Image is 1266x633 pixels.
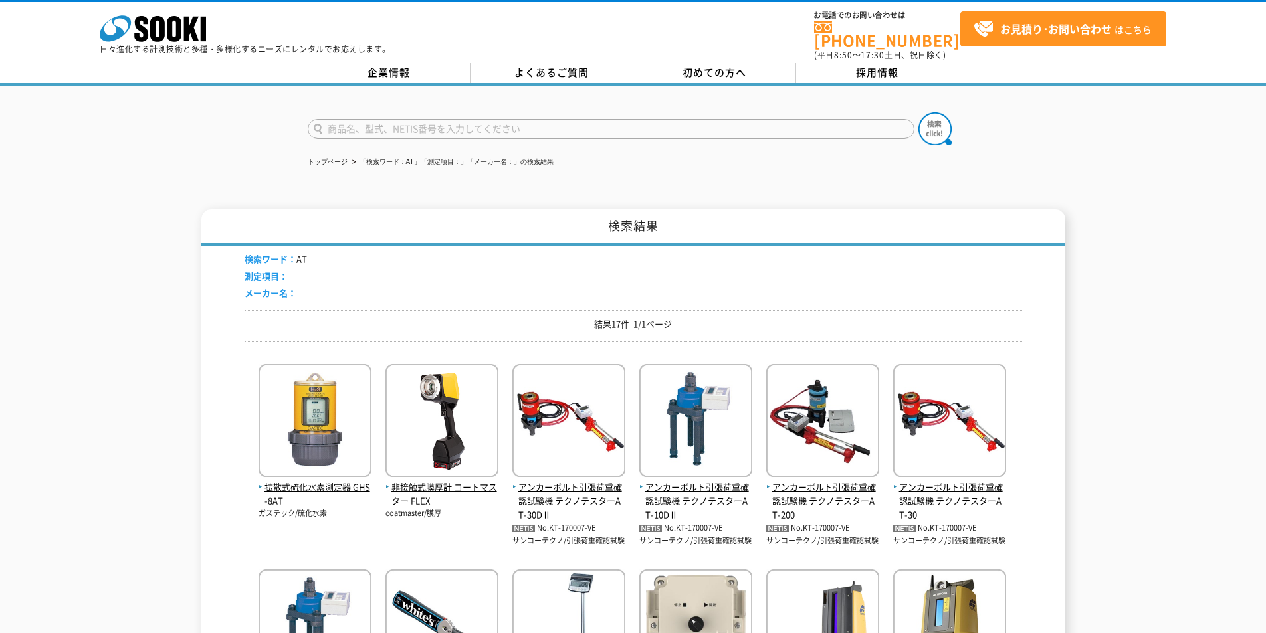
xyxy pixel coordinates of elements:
[834,49,853,61] span: 8:50
[893,521,1006,535] p: No.KT-170007-VE
[259,466,371,507] a: 拡散式硫化水素測定器 GHS-8AT
[245,252,296,265] span: 検索ワード：
[512,364,625,480] img: テクノテスターAT-30DⅡ
[259,508,371,519] p: ガステック/硫化水素
[100,45,391,53] p: 日々進化する計測技術と多種・多様化するニーズにレンタルでお応えします。
[385,466,498,507] a: 非接触式膜厚計 コートマスター FLEX
[683,65,746,80] span: 初めての方へ
[814,49,946,61] span: (平日 ～ 土日、祝日除く)
[308,158,348,165] a: トップページ
[960,11,1166,46] a: お見積り･お問い合わせはこちら
[350,155,554,169] li: 「検索ワード：AT」「測定項目：」「メーカー名：」の検索結果
[512,480,625,521] span: アンカーボルト引張荷重確認試験機 テクノテスターAT-30DⅡ
[308,119,914,139] input: 商品名、型式、NETIS番号を入力してください
[385,480,498,508] span: 非接触式膜厚計 コートマスター FLEX
[893,466,1006,521] a: アンカーボルト引張荷重確認試験機 テクノテスターAT-30
[245,286,296,299] span: メーカー名：
[471,63,633,83] a: よくあるご質問
[245,270,288,282] span: 測定項目：
[385,508,498,519] p: coatmaster/膜厚
[918,112,952,145] img: btn_search.png
[308,63,471,83] a: 企業情報
[639,521,752,535] p: No.KT-170007-VE
[245,252,307,266] li: AT
[861,49,885,61] span: 17:30
[814,11,960,19] span: お電話でのお問い合わせは
[259,364,371,480] img: GHS-8AT
[512,466,625,521] a: アンカーボルト引張荷重確認試験機 テクノテスターAT-30DⅡ
[633,63,796,83] a: 初めての方へ
[1000,21,1112,37] strong: お見積り･お問い合わせ
[385,364,498,480] img: FLEX
[639,364,752,480] img: テクノテスターAT-10DⅡ
[796,63,959,83] a: 採用情報
[893,480,1006,521] span: アンカーボルト引張荷重確認試験機 テクノテスターAT-30
[512,521,625,535] p: No.KT-170007-VE
[766,535,879,547] p: サンコーテクノ/引張荷重確認試験
[974,19,1152,39] span: はこちら
[766,521,879,535] p: No.KT-170007-VE
[766,466,879,521] a: アンカーボルト引張荷重確認試験機 テクノテスターAT-200
[766,364,879,480] img: テクノテスターAT-200
[201,209,1065,246] h1: 検索結果
[893,364,1006,480] img: テクノテスターAT-30
[639,480,752,521] span: アンカーボルト引張荷重確認試験機 テクノテスターAT-10DⅡ
[814,21,960,48] a: [PHONE_NUMBER]
[766,480,879,521] span: アンカーボルト引張荷重確認試験機 テクノテスターAT-200
[639,466,752,521] a: アンカーボルト引張荷重確認試験機 テクノテスターAT-10DⅡ
[245,317,1022,331] p: 結果17件 1/1ページ
[893,535,1006,547] p: サンコーテクノ/引張荷重確認試験
[512,535,625,547] p: サンコーテクノ/引張荷重確認試験
[259,480,371,508] span: 拡散式硫化水素測定器 GHS-8AT
[639,535,752,547] p: サンコーテクノ/引張荷重確認試験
